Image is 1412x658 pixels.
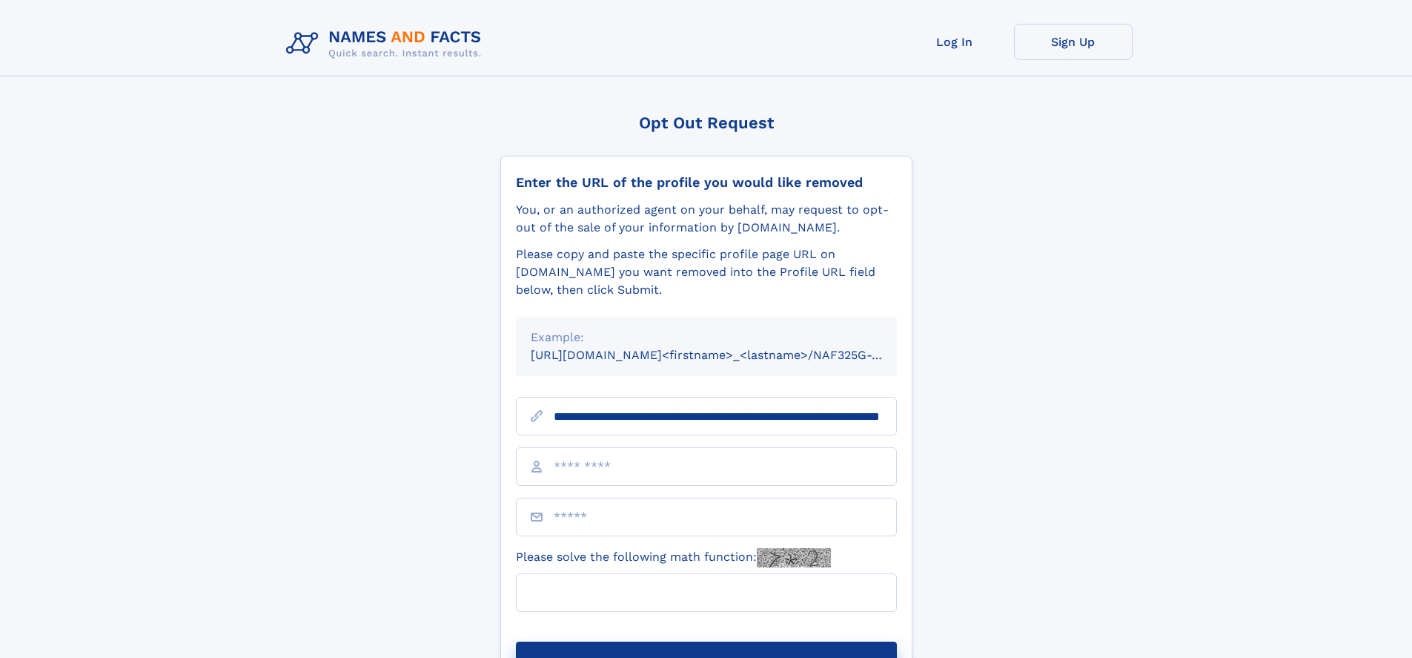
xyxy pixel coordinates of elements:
[516,174,897,191] div: Enter the URL of the profile you would like removed
[531,348,925,362] small: [URL][DOMAIN_NAME]<firstname>_<lastname>/NAF325G-xxxxxxxx
[895,24,1014,60] a: Log In
[516,548,831,567] label: Please solve the following math function:
[516,246,897,299] div: Please copy and paste the specific profile page URL on [DOMAIN_NAME] you want removed into the Pr...
[1014,24,1133,60] a: Sign Up
[500,113,912,132] div: Opt Out Request
[531,329,882,346] div: Example:
[280,24,494,64] img: Logo Names and Facts
[516,201,897,237] div: You, or an authorized agent on your behalf, may request to opt-out of the sale of your informatio...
